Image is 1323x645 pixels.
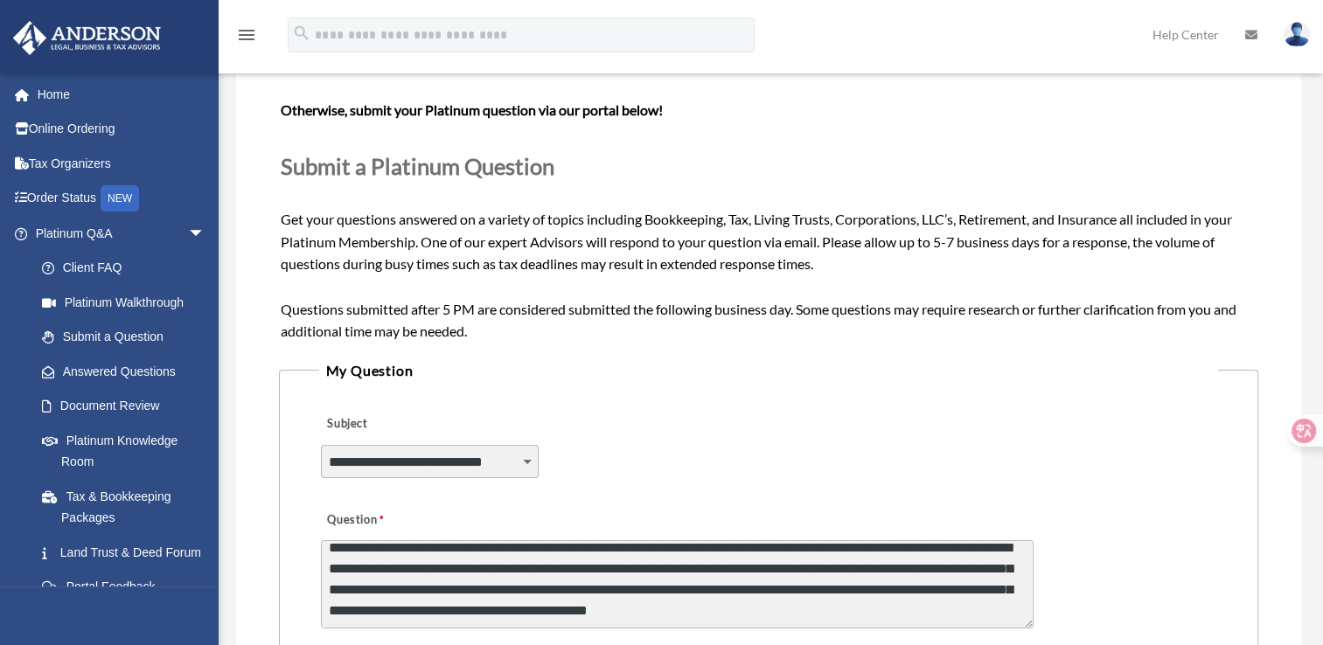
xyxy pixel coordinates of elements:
[24,423,232,479] a: Platinum Knowledge Room
[24,251,232,286] a: Client FAQ
[1284,22,1310,47] img: User Pic
[281,153,554,179] span: Submit a Platinum Question
[12,181,232,217] a: Order StatusNEW
[292,24,311,43] i: search
[236,31,257,45] a: menu
[24,320,223,355] a: Submit a Question
[24,354,232,389] a: Answered Questions
[12,146,232,181] a: Tax Organizers
[319,358,1219,383] legend: My Question
[101,185,139,212] div: NEW
[281,31,1257,340] span: Get your questions answered on a variety of topics including Bookkeeping, Tax, Living Trusts, Cor...
[12,77,232,112] a: Home
[281,101,663,118] b: Otherwise, submit your Platinum question via our portal below!
[236,24,257,45] i: menu
[24,535,232,570] a: Land Trust & Deed Forum
[8,21,166,55] img: Anderson Advisors Platinum Portal
[24,479,232,535] a: Tax & Bookkeeping Packages
[12,216,232,251] a: Platinum Q&Aarrow_drop_down
[321,413,487,437] label: Subject
[24,570,232,605] a: Portal Feedback
[188,216,223,252] span: arrow_drop_down
[321,508,456,532] label: Question
[24,285,232,320] a: Platinum Walkthrough
[12,112,232,147] a: Online Ordering
[24,389,232,424] a: Document Review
